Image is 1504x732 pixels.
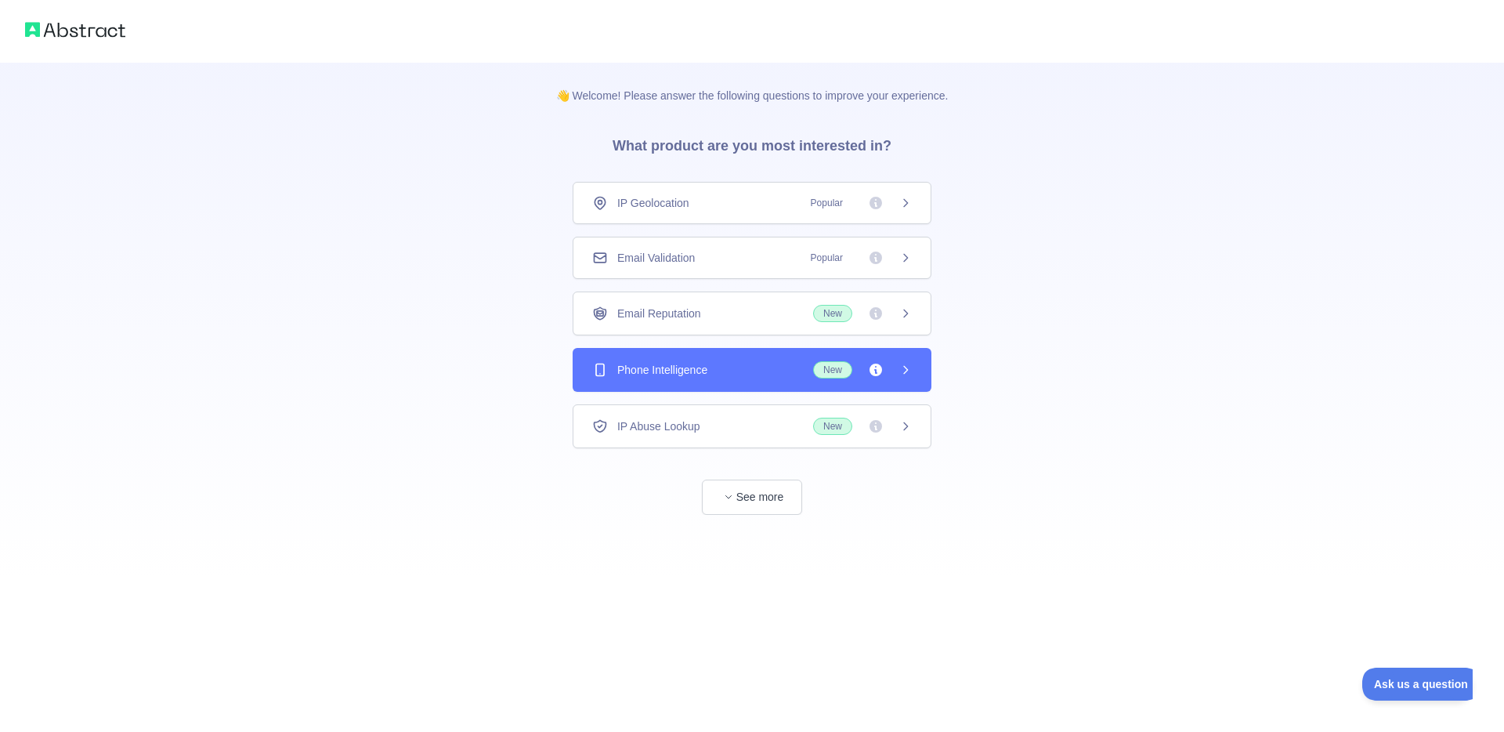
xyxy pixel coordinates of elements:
[617,362,707,378] span: Phone Intelligence
[617,250,695,266] span: Email Validation
[813,361,852,379] span: New
[813,418,852,435] span: New
[801,250,852,266] span: Popular
[25,19,125,41] img: Abstract logo
[617,419,700,434] span: IP Abuse Lookup
[587,103,916,182] h3: What product are you most interested in?
[813,305,852,322] span: New
[801,195,852,211] span: Popular
[1362,668,1473,701] iframe: Toggle Customer Support
[531,63,974,103] p: 👋 Welcome! Please answer the following questions to improve your experience.
[617,306,701,321] span: Email Reputation
[702,480,802,515] button: See more
[617,195,689,211] span: IP Geolocation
